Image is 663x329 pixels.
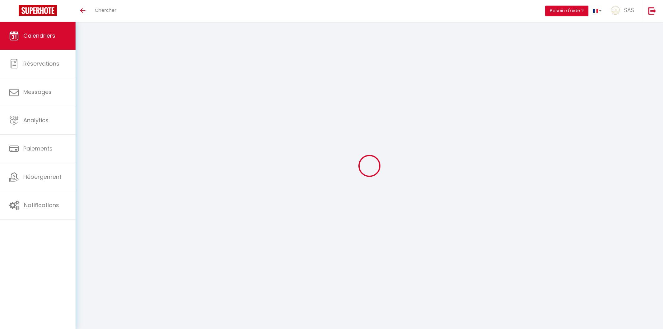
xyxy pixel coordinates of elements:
[24,201,59,209] span: Notifications
[23,60,59,67] span: Réservations
[95,7,116,13] span: Chercher
[545,6,588,16] button: Besoin d'aide ?
[648,7,656,15] img: logout
[611,6,620,15] img: ...
[624,6,634,14] span: SAS
[23,173,62,181] span: Hébergement
[19,5,57,16] img: Super Booking
[23,88,52,96] span: Messages
[23,145,53,152] span: Paiements
[23,116,48,124] span: Analytics
[23,32,55,39] span: Calendriers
